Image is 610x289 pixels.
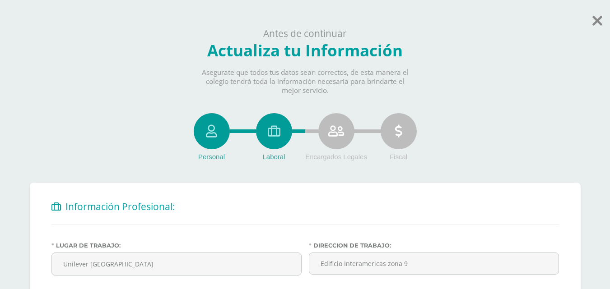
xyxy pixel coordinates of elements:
[592,8,602,29] a: Saltar actualización de datos
[309,252,559,275] input: Direccion de trabajo
[309,242,559,249] label: Direccion de trabajo:
[262,153,285,161] span: Laboral
[194,68,416,95] p: Asegurate que todos tus datos sean correctos, de esta manera el colegio tendrá toda la informació...
[305,153,367,161] span: Encargados Legales
[51,242,302,249] label: Lugar de Trabajo:
[198,153,225,161] span: Personal
[390,153,407,161] span: Fiscal
[263,27,347,40] span: Antes de continuar
[52,253,301,275] input: Lugar de Trabajo
[65,200,175,213] span: Información Profesional:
